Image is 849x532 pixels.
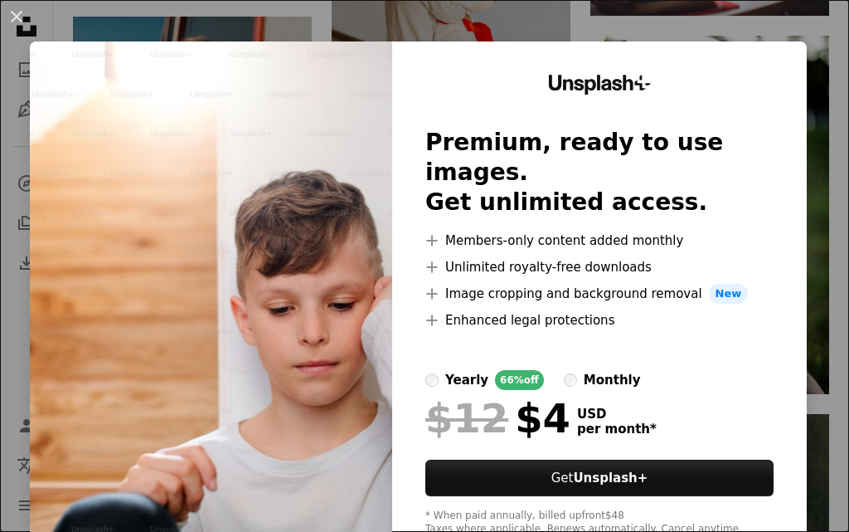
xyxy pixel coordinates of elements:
div: yearly [445,370,488,390]
input: yearly66%off [425,373,439,387]
li: Members-only content added monthly [425,231,774,251]
input: monthly [564,373,577,387]
button: GetUnsplash+ [425,460,774,496]
div: $4 [425,397,570,440]
div: monthly [584,370,641,390]
span: New [709,284,749,304]
h2: Premium, ready to use images. Get unlimited access. [425,128,774,217]
li: Image cropping and background removal [425,284,774,304]
span: USD [577,407,657,422]
span: $12 [425,397,508,440]
li: Unlimited royalty-free downloads [425,257,774,277]
li: Enhanced legal protections [425,310,774,330]
div: 66% off [495,370,544,390]
span: per month * [577,422,657,437]
strong: Unsplash+ [573,471,648,486]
